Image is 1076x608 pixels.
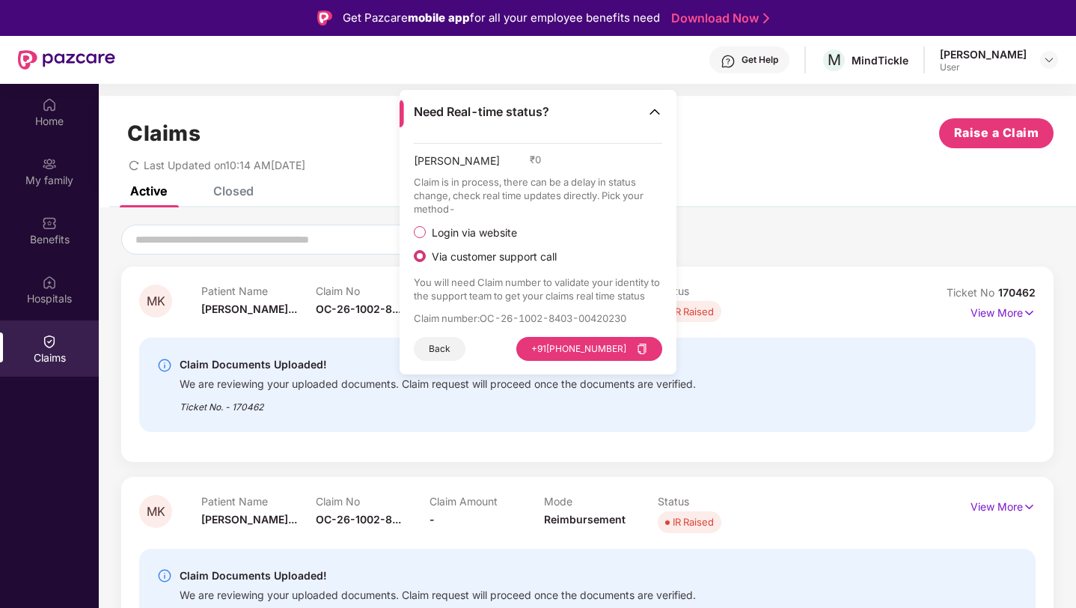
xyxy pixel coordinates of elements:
[954,124,1039,142] span: Raise a Claim
[180,567,696,585] div: Claim Documents Uploaded!
[658,285,772,297] p: Status
[42,334,57,349] img: svg+xml;base64,PHN2ZyBpZD0iQ2xhaW0iIHhtbG5zPSJodHRwOi8vd3d3LnczLm9yZy8yMDAwL3N2ZyIgd2lkdGg9IjIwIi...
[414,337,465,361] button: Back
[316,285,430,297] p: Claim No
[430,495,544,508] p: Claim Amount
[316,303,401,315] span: OC-26-1002-8...
[147,295,165,308] span: MK
[129,159,139,171] span: redo
[430,513,435,526] span: -
[414,153,500,175] span: [PERSON_NAME]
[316,513,401,526] span: OC-26-1002-8...
[201,495,316,508] p: Patient Name
[408,10,470,25] strong: mobile app
[1043,54,1055,66] img: svg+xml;base64,PHN2ZyBpZD0iRHJvcGRvd24tMzJ4MzIiIHhtbG5zPSJodHRwOi8vd3d3LnczLm9yZy8yMDAwL3N2ZyIgd2...
[414,104,549,120] span: Need Real-time status?
[544,495,658,508] p: Mode
[637,344,647,354] span: copy
[414,276,663,303] p: You will need Claim number to validate your identity to the support team to get your claims real ...
[201,285,316,297] p: Patient Name
[970,301,1036,321] p: View More
[947,286,998,299] span: Ticket No
[343,9,660,27] div: Get Pazcare for all your employee benefits need
[530,153,541,166] span: ₹ 0
[1023,499,1036,515] img: svg+xml;base64,PHN2ZyB4bWxucz0iaHR0cDovL3d3dy53My5vcmcvMjAwMC9zdmciIHdpZHRoPSIxNyIgaGVpZ2h0PSIxNy...
[180,356,696,374] div: Claim Documents Uploaded!
[157,568,172,583] img: svg+xml;base64,PHN2ZyBpZD0iSW5mby0yMHgyMCIgeG1sbnM9Imh0dHA6Ly93d3cudzMub3JnLzIwMDAvc3ZnIiB3aWR0aD...
[180,391,696,414] div: Ticket No. - 170462
[157,358,172,373] img: svg+xml;base64,PHN2ZyBpZD0iSW5mby0yMHgyMCIgeG1sbnM9Imh0dHA6Ly93d3cudzMub3JnLzIwMDAvc3ZnIiB3aWR0aD...
[414,175,663,216] p: Claim is in process, there can be a delay in status change, check real time updates directly. Pic...
[970,495,1036,515] p: View More
[940,47,1027,61] div: [PERSON_NAME]
[201,303,297,315] span: [PERSON_NAME]...
[852,53,908,67] div: MindTickle
[673,514,714,529] div: IR Raised
[42,156,57,171] img: svg+xml;base64,PHN2ZyB3aWR0aD0iMjAiIGhlaWdodD0iMjAiIHZpZXdCb3g9IjAgMCAyMCAyMCIgZmlsbD0ibm9uZSIgeG...
[673,304,714,319] div: IR Raised
[213,183,254,198] div: Closed
[544,513,626,526] span: Reimbursement
[130,183,167,198] div: Active
[180,374,696,391] div: We are reviewing your uploaded documents. Claim request will proceed once the documents are verif...
[147,505,165,518] span: MK
[939,118,1054,148] button: Raise a Claim
[317,10,332,25] img: Logo
[647,104,662,119] img: Toggle Icon
[201,513,297,526] span: [PERSON_NAME]...
[18,50,115,70] img: New Pazcare Logo
[671,10,765,26] a: Download Now
[144,159,305,171] span: Last Updated on 10:14 AM[DATE]
[426,250,563,264] span: Via customer support call
[127,121,201,146] h1: Claims
[516,337,662,361] button: +91[PHONE_NUMBER]copy
[940,61,1027,73] div: User
[763,10,769,26] img: Stroke
[316,495,430,508] p: Claim No
[42,216,57,231] img: svg+xml;base64,PHN2ZyBpZD0iQmVuZWZpdHMiIHhtbG5zPSJodHRwOi8vd3d3LnczLm9yZy8yMDAwL3N2ZyIgd2lkdGg9Ij...
[658,495,772,508] p: Status
[42,275,57,290] img: svg+xml;base64,PHN2ZyBpZD0iSG9zcGl0YWxzIiB4bWxucz0iaHR0cDovL3d3dy53My5vcmcvMjAwMC9zdmciIHdpZHRoPS...
[42,97,57,112] img: svg+xml;base64,PHN2ZyBpZD0iSG9tZSIgeG1sbnM9Imh0dHA6Ly93d3cudzMub3JnLzIwMDAvc3ZnIiB3aWR0aD0iMjAiIG...
[721,54,736,69] img: svg+xml;base64,PHN2ZyBpZD0iSGVscC0zMngzMiIgeG1sbnM9Imh0dHA6Ly93d3cudzMub3JnLzIwMDAvc3ZnIiB3aWR0aD...
[426,226,523,240] span: Login via website
[998,286,1036,299] span: 170462
[180,585,696,602] div: We are reviewing your uploaded documents. Claim request will proceed once the documents are verif...
[828,51,841,69] span: M
[1023,305,1036,321] img: svg+xml;base64,PHN2ZyB4bWxucz0iaHR0cDovL3d3dy53My5vcmcvMjAwMC9zdmciIHdpZHRoPSIxNyIgaGVpZ2h0PSIxNy...
[414,311,663,325] p: Claim number : OC-26-1002-8403-00420230
[742,54,778,66] div: Get Help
